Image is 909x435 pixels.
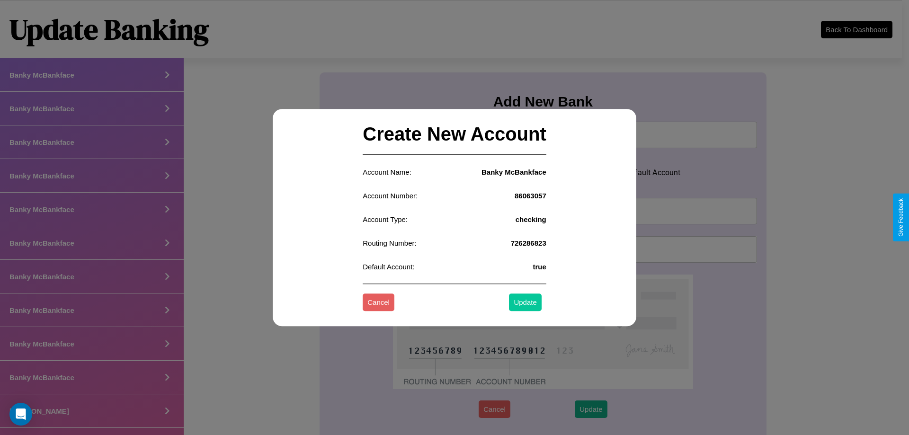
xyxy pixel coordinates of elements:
p: Routing Number: [363,237,416,249]
h4: 86063057 [515,192,546,200]
button: Cancel [363,294,394,311]
button: Update [509,294,541,311]
h4: true [533,263,546,271]
h4: 726286823 [511,239,546,247]
div: Give Feedback [898,198,904,237]
h4: checking [516,215,546,223]
p: Account Type: [363,213,408,226]
p: Account Number: [363,189,418,202]
p: Default Account: [363,260,414,273]
div: Open Intercom Messenger [9,403,32,426]
h2: Create New Account [363,114,546,155]
p: Account Name: [363,166,411,178]
h4: Banky McBankface [481,168,546,176]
